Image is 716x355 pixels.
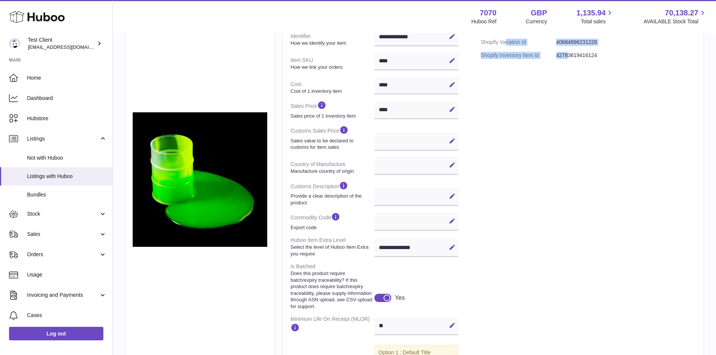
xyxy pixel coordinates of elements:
[291,260,374,313] dt: Is Batched
[27,95,107,102] span: Dashboard
[27,135,99,142] span: Listings
[531,8,547,18] strong: GBP
[291,209,374,234] dt: Commodity Code
[291,313,374,338] dt: Minimum Life On Receipt (MLOR)
[577,8,615,25] a: 1,135.94 Total sales
[27,191,107,198] span: Bundles
[481,36,556,49] dt: Shopify Variation Id
[291,193,372,206] strong: Provide a clear description of the product
[291,64,372,71] strong: How we link your orders
[27,292,99,299] span: Invoicing and Payments
[28,36,95,51] div: Test Client
[481,49,556,62] dt: Shopify Inventory Item Id
[291,122,374,153] dt: Customs Sales Price
[27,271,107,278] span: Usage
[133,112,267,247] img: SLIME.jpg
[471,18,497,25] div: Huboo Ref
[27,210,99,218] span: Stock
[291,88,372,95] strong: Cost of 1 inventory item
[291,178,374,209] dt: Customs Description
[480,8,497,18] strong: 7070
[556,49,696,62] dd: 42783619416124
[665,8,698,18] span: 70,138.27
[27,312,107,319] span: Cases
[643,18,707,25] span: AVAILABLE Stock Total
[291,270,372,310] strong: Does this product require batch/expiry traceability? If this product does require batch/expiry tr...
[291,40,372,47] strong: How we identify your item
[291,30,374,49] dt: Identifier
[27,115,107,122] span: Hubstore
[581,18,614,25] span: Total sales
[291,224,372,231] strong: Export code
[27,251,99,258] span: Orders
[291,97,374,122] dt: Sales Price
[28,44,111,50] span: [EMAIL_ADDRESS][DOMAIN_NAME]
[577,8,606,18] span: 1,135.94
[9,38,20,49] img: internalAdmin-7070@internal.huboo.com
[291,168,372,175] strong: Manufacture country of origin
[395,294,405,302] div: Yes
[526,18,547,25] div: Currency
[291,137,372,151] strong: Sales value to be declared to customs for item sales
[27,173,107,180] span: Listings with Huboo
[291,234,374,260] dt: Huboo Item Extra Level
[291,113,372,119] strong: Sales price of 1 inventory item
[27,74,107,82] span: Home
[291,158,374,177] dt: Country of Manufacture
[643,8,707,25] a: 70,138.27 AVAILABLE Stock Total
[9,327,103,340] a: Log out
[556,36,696,49] dd: 40684996231228
[291,54,374,73] dt: Item SKU
[291,244,372,257] strong: Select the level of Huboo Item Extra you require
[291,78,374,97] dt: Cost
[27,154,107,162] span: Not with Huboo
[27,231,99,238] span: Sales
